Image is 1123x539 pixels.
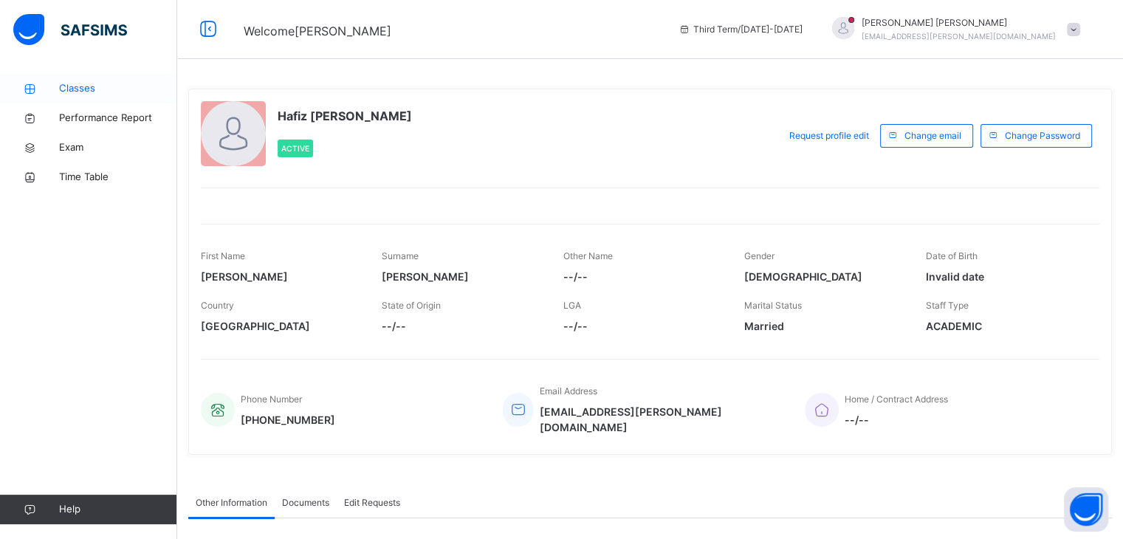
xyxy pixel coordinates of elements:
span: Request profile edit [789,129,869,143]
span: Change email [904,129,961,143]
span: --/-- [563,318,722,334]
span: Edit Requests [344,496,400,509]
span: First Name [201,250,245,261]
span: Time Table [59,170,177,185]
span: --/-- [382,318,540,334]
span: [PERSON_NAME] [201,269,360,284]
span: Home / Contract Address [845,394,948,405]
span: Email Address [539,385,597,396]
span: Gender [744,250,775,261]
span: Change Password [1005,129,1080,143]
span: Staff Type [926,300,969,311]
span: Marital Status [744,300,802,311]
span: Country [201,300,234,311]
span: Active [281,144,309,153]
span: Welcome [PERSON_NAME] [244,24,391,38]
span: Invalid date [926,269,1085,284]
span: Documents [282,496,329,509]
span: Exam [59,140,177,155]
span: Other Name [563,250,613,261]
div: Hafiz AtheeqRizwan [817,16,1088,43]
span: session/term information [679,23,803,36]
span: --/-- [563,269,722,284]
button: Open asap [1064,487,1108,532]
span: ACADEMIC [926,318,1085,334]
span: Hafiz [PERSON_NAME] [278,107,412,125]
span: [EMAIL_ADDRESS][PERSON_NAME][DOMAIN_NAME] [862,32,1056,41]
img: safsims [13,14,127,45]
span: Surname [382,250,419,261]
span: Classes [59,81,177,96]
span: [PERSON_NAME] [PERSON_NAME] [862,16,1056,30]
span: --/-- [845,412,948,428]
span: Performance Report [59,111,177,126]
span: [PHONE_NUMBER] [241,412,335,428]
span: Date of Birth [926,250,978,261]
span: Help [59,502,176,517]
span: [PERSON_NAME] [382,269,540,284]
span: [GEOGRAPHIC_DATA] [201,318,360,334]
span: Married [744,318,903,334]
span: Phone Number [241,394,302,405]
span: LGA [563,300,581,311]
span: [DEMOGRAPHIC_DATA] [744,269,903,284]
span: State of Origin [382,300,441,311]
span: [EMAIL_ADDRESS][PERSON_NAME][DOMAIN_NAME] [539,404,783,435]
span: Other Information [196,496,267,509]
